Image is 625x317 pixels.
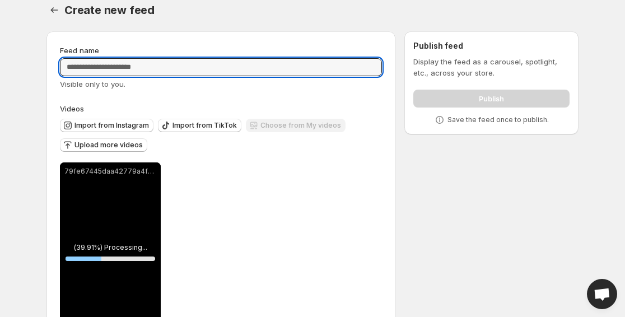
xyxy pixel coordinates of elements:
button: Import from TikTok [158,119,241,132]
h2: Publish feed [413,40,570,52]
span: Visible only to you. [60,80,125,88]
span: Import from TikTok [172,121,237,130]
p: 79fe67445daa42779a4f23bdfe0fb416HD-1080p-72Mbps-29429117 [64,167,156,176]
p: Display the feed as a carousel, spotlight, etc., across your store. [413,56,570,78]
span: Videos [60,104,84,113]
span: Feed name [60,46,99,55]
span: Import from Instagram [74,121,149,130]
span: Upload more videos [74,141,143,150]
button: Settings [46,2,62,18]
button: Upload more videos [60,138,147,152]
div: Open chat [587,279,617,309]
button: Import from Instagram [60,119,153,132]
span: Create new feed [64,3,155,17]
p: Save the feed once to publish. [447,115,549,124]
